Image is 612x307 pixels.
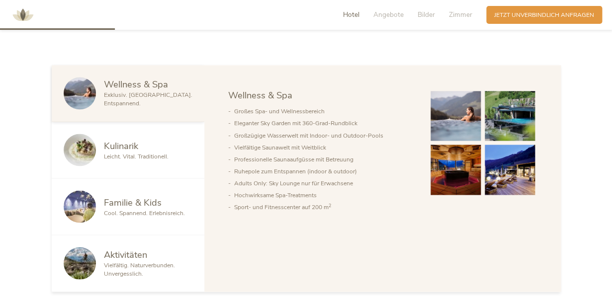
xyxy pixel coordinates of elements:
[104,209,185,217] span: Cool. Spannend. Erlebnisreich.
[104,248,147,260] span: Aktivitäten
[343,10,359,19] span: Hotel
[104,152,169,160] span: Leicht. Vital. Traditionell.
[234,153,415,165] li: Professionelle Saunaaufgüsse mit Betreuung
[418,10,435,19] span: Bilder
[234,105,415,117] li: Großes Spa- und Wellnessbereich
[234,117,415,129] li: Eleganter Sky Garden mit 360-Grad-Rundblick
[234,141,415,153] li: Vielfältige Saunawelt mit Weitblick
[234,177,415,189] li: Adults Only: Sky Lounge nur für Erwachsene
[104,196,162,208] span: Familie & Kids
[228,89,292,101] span: Wellness & Spa
[104,139,138,152] span: Kulinarik
[449,10,472,19] span: Zimmer
[234,165,415,177] li: Ruhepole zum Entspannen (indoor & outdoor)
[494,11,594,19] span: Jetzt unverbindlich anfragen
[373,10,404,19] span: Angebote
[104,78,168,90] span: Wellness & Spa
[234,189,415,201] li: Hochwirksame Spa-Treatments
[104,261,175,277] span: Vielfältig. Naturverbunden. Unvergesslich.
[8,12,38,17] a: AMONTI & LUNARIS Wellnessresort
[234,201,415,213] li: Sport- und Fitnesscenter auf 200 m
[234,129,415,141] li: Großzügige Wasserwelt mit Indoor- und Outdoor-Pools
[104,91,192,107] span: Exklusiv. [GEOGRAPHIC_DATA]. Entspannend.
[329,202,331,208] sup: 2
